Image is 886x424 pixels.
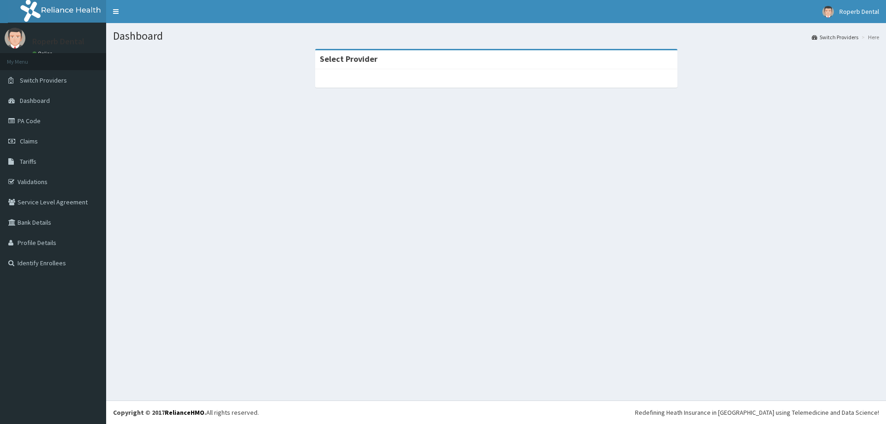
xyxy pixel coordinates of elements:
[20,137,38,145] span: Claims
[20,157,36,166] span: Tariffs
[165,408,204,417] a: RelianceHMO
[106,400,886,424] footer: All rights reserved.
[113,408,206,417] strong: Copyright © 2017 .
[320,54,377,64] strong: Select Provider
[113,30,879,42] h1: Dashboard
[635,408,879,417] div: Redefining Heath Insurance in [GEOGRAPHIC_DATA] using Telemedicine and Data Science!
[822,6,834,18] img: User Image
[859,33,879,41] li: Here
[812,33,858,41] a: Switch Providers
[5,28,25,48] img: User Image
[20,96,50,105] span: Dashboard
[839,7,879,16] span: Roperb Dental
[20,76,67,84] span: Switch Providers
[32,37,84,46] p: Roperb Dental
[32,50,54,57] a: Online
